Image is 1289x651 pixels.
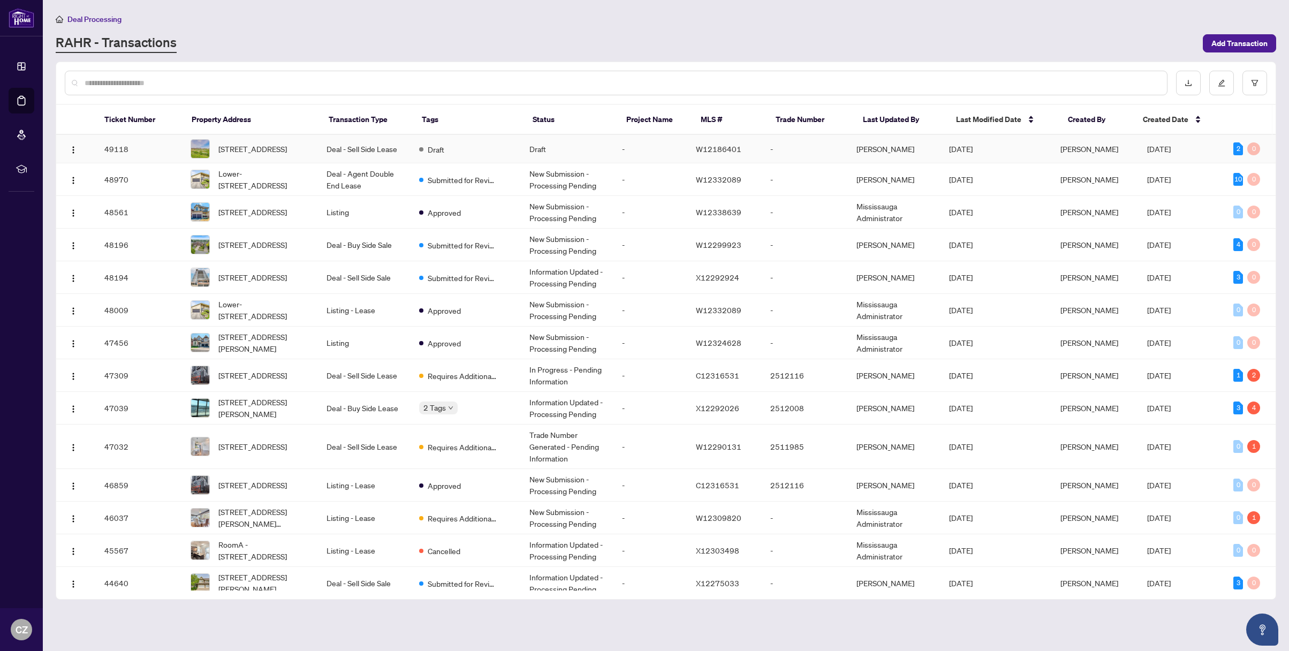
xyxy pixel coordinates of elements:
[191,334,209,352] img: thumbnail-img
[1176,71,1201,95] button: download
[191,140,209,158] img: thumbnail-img
[218,506,309,529] span: [STREET_ADDRESS][PERSON_NAME][PERSON_NAME]
[1218,79,1225,87] span: edit
[428,174,497,186] span: Submitted for Review
[96,105,183,135] th: Ticket Number
[848,502,941,534] td: Mississauga Administrator
[1060,513,1118,523] span: [PERSON_NAME]
[191,170,209,188] img: thumbnail-img
[318,469,411,502] td: Listing - Lease
[65,269,82,286] button: Logo
[949,370,973,380] span: [DATE]
[1203,34,1276,52] button: Add Transaction
[848,294,941,327] td: Mississauga Administrator
[696,240,741,249] span: W12299923
[96,261,183,294] td: 48194
[69,209,78,217] img: Logo
[1147,207,1171,217] span: [DATE]
[1060,305,1118,315] span: [PERSON_NAME]
[428,207,461,218] span: Approved
[96,567,183,600] td: 44640
[949,175,973,184] span: [DATE]
[1247,511,1260,524] div: 1
[1209,71,1234,95] button: edit
[949,305,973,315] span: [DATE]
[318,294,411,327] td: Listing - Lease
[1233,511,1243,524] div: 0
[1247,369,1260,382] div: 2
[762,196,848,229] td: -
[318,261,411,294] td: Deal - Sell Side Sale
[428,305,461,316] span: Approved
[1251,79,1258,87] span: filter
[1233,577,1243,589] div: 3
[696,370,739,380] span: C12316531
[191,268,209,286] img: thumbnail-img
[696,403,739,413] span: X12292026
[1147,175,1171,184] span: [DATE]
[191,399,209,417] img: thumbnail-img
[1233,206,1243,218] div: 0
[1233,142,1243,155] div: 2
[191,541,209,559] img: thumbnail-img
[1247,238,1260,251] div: 0
[96,294,183,327] td: 48009
[69,482,78,490] img: Logo
[1233,271,1243,284] div: 3
[65,509,82,526] button: Logo
[1060,338,1118,347] span: [PERSON_NAME]
[65,203,82,221] button: Logo
[696,338,741,347] span: W12324628
[1060,272,1118,282] span: [PERSON_NAME]
[65,334,82,351] button: Logo
[848,425,941,469] td: [PERSON_NAME]
[696,546,739,555] span: X12303498
[521,469,613,502] td: New Submission - Processing Pending
[1233,479,1243,491] div: 0
[848,163,941,196] td: [PERSON_NAME]
[413,105,524,135] th: Tags
[613,392,687,425] td: -
[521,392,613,425] td: Information Updated - Processing Pending
[696,513,741,523] span: W12309820
[762,294,848,327] td: -
[696,480,739,490] span: C12316531
[613,502,687,534] td: -
[762,502,848,534] td: -
[318,163,411,196] td: Deal - Agent Double End Lease
[1147,272,1171,282] span: [DATE]
[96,327,183,359] td: 47456
[1247,544,1260,557] div: 0
[1060,144,1118,154] span: [PERSON_NAME]
[96,135,183,163] td: 49118
[69,514,78,523] img: Logo
[191,203,209,221] img: thumbnail-img
[218,369,287,381] span: [STREET_ADDRESS]
[956,113,1021,125] span: Last Modified Date
[65,171,82,188] button: Logo
[1233,304,1243,316] div: 0
[191,437,209,456] img: thumbnail-img
[762,135,848,163] td: -
[218,331,309,354] span: [STREET_ADDRESS][PERSON_NAME]
[1247,577,1260,589] div: 0
[320,105,413,135] th: Transaction Type
[428,512,497,524] span: Requires Additional Docs
[947,105,1059,135] th: Last Modified Date
[949,207,973,217] span: [DATE]
[613,294,687,327] td: -
[183,105,320,135] th: Property Address
[762,229,848,261] td: -
[949,513,973,523] span: [DATE]
[521,196,613,229] td: New Submission - Processing Pending
[448,405,453,411] span: down
[949,403,973,413] span: [DATE]
[696,442,741,451] span: W12290131
[318,425,411,469] td: Deal - Sell Side Lease
[16,622,28,637] span: CZ
[69,339,78,348] img: Logo
[1147,370,1171,380] span: [DATE]
[848,359,941,392] td: [PERSON_NAME]
[191,301,209,319] img: thumbnail-img
[69,443,78,452] img: Logo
